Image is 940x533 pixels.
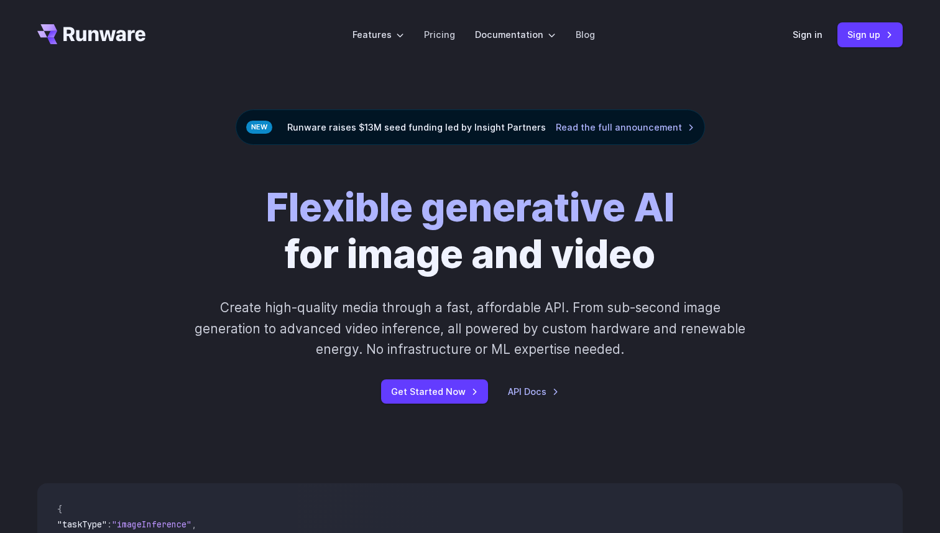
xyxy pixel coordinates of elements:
label: Features [352,27,404,42]
a: API Docs [508,384,559,399]
a: Blog [576,27,595,42]
a: Sign up [837,22,903,47]
a: Sign in [793,27,823,42]
span: { [57,504,62,515]
a: Read the full announcement [556,120,694,134]
span: : [107,519,112,530]
a: Get Started Now [381,379,488,404]
span: "imageInference" [112,519,191,530]
span: , [191,519,196,530]
a: Go to / [37,24,145,44]
h1: for image and video [266,185,675,277]
label: Documentation [475,27,556,42]
span: "taskType" [57,519,107,530]
strong: Flexible generative AI [266,184,675,231]
p: Create high-quality media through a fast, affordable API. From sub-second image generation to adv... [193,297,747,359]
div: Runware raises $13M seed funding led by Insight Partners [236,109,705,145]
a: Pricing [424,27,455,42]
